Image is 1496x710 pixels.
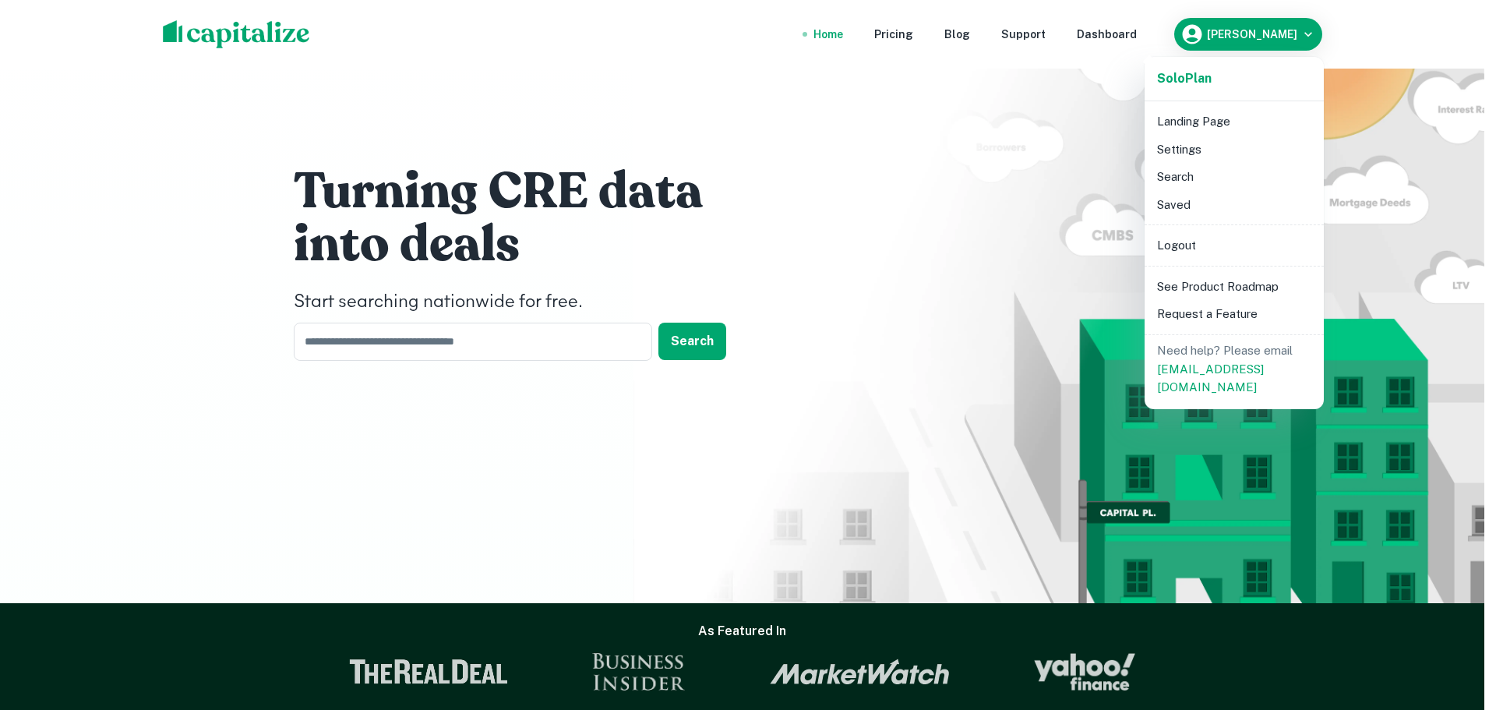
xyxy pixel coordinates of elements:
li: Settings [1151,136,1318,164]
a: SoloPlan [1157,69,1212,88]
li: Logout [1151,231,1318,260]
li: See Product Roadmap [1151,273,1318,301]
li: Landing Page [1151,108,1318,136]
li: Saved [1151,191,1318,219]
li: Request a Feature [1151,300,1318,328]
a: [EMAIL_ADDRESS][DOMAIN_NAME] [1157,362,1264,394]
strong: Solo Plan [1157,71,1212,86]
li: Search [1151,163,1318,191]
p: Need help? Please email [1157,341,1311,397]
iframe: Chat Widget [1418,585,1496,660]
